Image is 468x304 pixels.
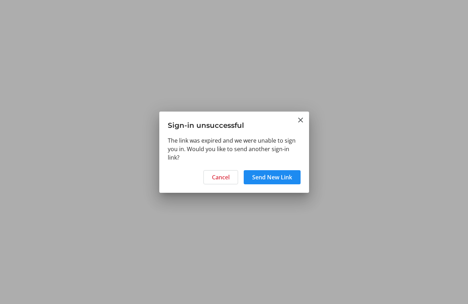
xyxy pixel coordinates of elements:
button: Cancel [203,170,238,184]
h3: Sign-in unsuccessful [159,112,309,136]
span: Send New Link [252,173,292,181]
span: Cancel [212,173,230,181]
button: Close [296,116,305,124]
div: The link was expired and we were unable to sign you in. Would you like to send another sign-in link? [159,136,309,166]
button: Send New Link [244,170,301,184]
